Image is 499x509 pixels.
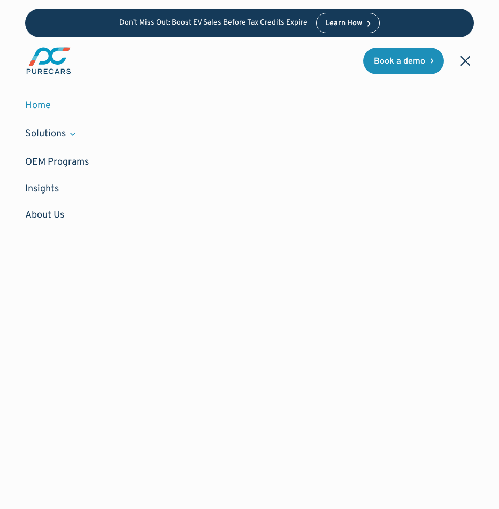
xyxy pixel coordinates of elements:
[363,48,444,74] a: Book a demo
[25,92,474,119] a: Home
[25,46,72,75] a: main
[25,127,66,141] div: Solutions
[316,13,380,33] a: Learn How
[325,20,362,27] div: Learn How
[25,202,474,228] a: About Us
[25,119,474,149] div: Solutions
[374,57,425,66] div: Book a demo
[25,46,72,75] img: purecars logo
[25,176,474,202] a: Insights
[119,19,308,28] p: Don’t Miss Out: Boost EV Sales Before Tax Credits Expire
[452,48,474,74] div: menu
[25,149,474,175] a: OEM Programs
